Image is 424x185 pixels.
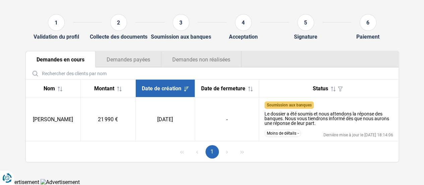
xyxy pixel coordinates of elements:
[175,145,189,158] button: First Page
[360,14,376,31] div: 6
[48,14,65,31] div: 1
[323,133,393,137] div: Dernière mise à jour le [DATE] 18:14:06
[190,145,204,158] button: Previous Page
[151,34,211,40] div: Soumission aux banques
[80,97,135,141] td: 21 990 €
[26,97,81,141] td: [PERSON_NAME]
[90,34,147,40] div: Collecte des documents
[297,14,314,31] div: 5
[173,14,189,31] div: 3
[201,85,245,92] span: Date de fermeture
[195,97,259,141] td: -
[235,14,252,31] div: 4
[356,34,379,40] div: Paiement
[44,85,55,92] span: Nom
[142,85,181,92] span: Date de création
[264,130,301,137] button: Moins de détails
[110,14,127,31] div: 2
[26,51,96,67] button: Demandes en cours
[235,145,249,158] button: Last Page
[135,97,195,141] td: [DATE]
[96,51,161,67] button: Demandes payées
[34,34,79,40] div: Validation du profil
[294,34,317,40] div: Signature
[264,111,393,126] div: Le dossier a été soumis et nous attendons la réponse des banques. Nous vous tiendrons informé dès...
[220,145,234,158] button: Next Page
[229,34,258,40] div: Acceptation
[94,85,114,92] span: Montant
[266,103,311,107] span: Soumission aux banques
[313,85,328,92] span: Status
[28,67,396,79] input: Rechercher des clients par nom
[161,51,242,67] button: Demandes non réalisées
[205,145,219,158] button: Page 1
